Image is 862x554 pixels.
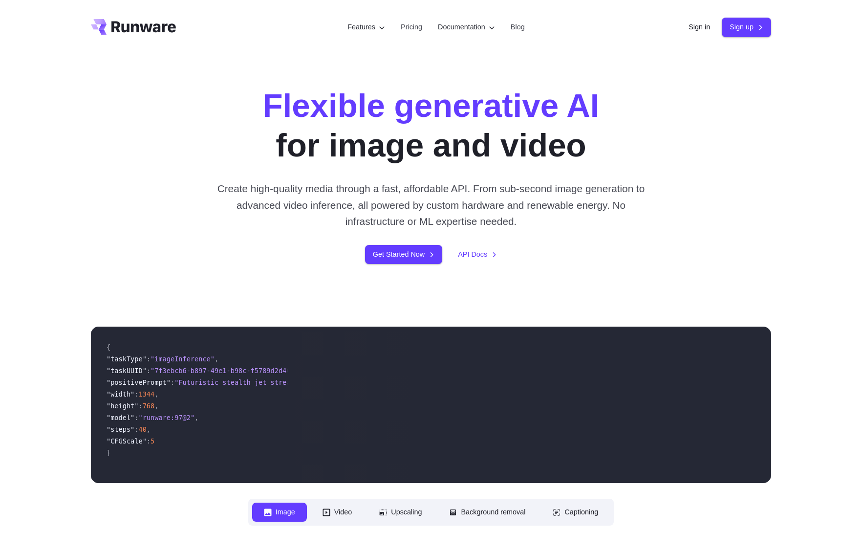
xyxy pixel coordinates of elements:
[147,425,151,433] span: ,
[437,503,537,522] button: Background removal
[311,503,364,522] button: Video
[151,367,302,375] span: "7f3ebcb6-b897-49e1-b98c-f5789d2d40d7"
[107,343,110,351] span: {
[194,414,198,421] span: ,
[107,437,147,445] span: "CFGScale"
[458,249,497,260] a: API Docs
[401,22,422,33] a: Pricing
[171,378,174,386] span: :
[214,180,649,229] p: Create high-quality media through a fast, affordable API. From sub-second image generation to adv...
[91,19,176,35] a: Go to /
[262,87,599,124] strong: Flexible generative AI
[151,437,154,445] span: 5
[134,425,138,433] span: :
[134,414,138,421] span: :
[347,22,385,33] label: Features
[154,390,158,398] span: ,
[147,355,151,363] span: :
[138,390,154,398] span: 1344
[147,437,151,445] span: :
[215,355,218,363] span: ,
[541,503,610,522] button: Captioning
[107,425,134,433] span: "steps"
[134,390,138,398] span: :
[138,425,146,433] span: 40
[147,367,151,375] span: :
[365,245,442,264] a: Get Started Now
[143,402,155,410] span: 768
[511,22,525,33] a: Blog
[107,402,138,410] span: "height"
[138,414,194,421] span: "runware:97@2"
[138,402,142,410] span: :
[722,18,771,37] a: Sign up
[107,367,147,375] span: "taskUUID"
[689,22,710,33] a: Sign in
[107,449,110,457] span: }
[174,378,539,386] span: "Futuristic stealth jet streaking through a neon-lit cityscape with glowing purple exhaust"
[151,355,215,363] span: "imageInference"
[252,503,307,522] button: Image
[107,378,171,386] span: "positivePrompt"
[154,402,158,410] span: ,
[107,390,134,398] span: "width"
[262,86,599,165] h1: for image and video
[367,503,433,522] button: Upscaling
[107,355,147,363] span: "taskType"
[438,22,495,33] label: Documentation
[107,414,134,421] span: "model"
